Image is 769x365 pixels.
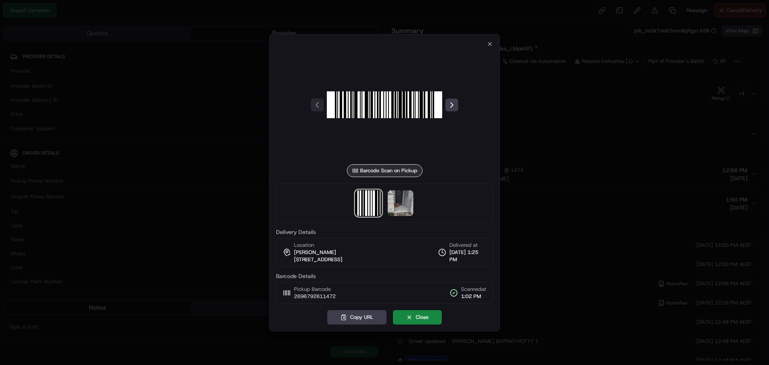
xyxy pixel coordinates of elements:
span: Delivered at [449,242,486,249]
span: [PERSON_NAME] [294,249,336,256]
span: 2696792611472 [294,293,336,300]
label: Barcode Details [276,273,493,279]
span: Location [294,242,314,249]
img: barcode_scan_on_pickup image [327,47,442,163]
img: barcode_scan_on_pickup image [356,190,381,216]
span: Pickup Barcode [294,286,336,293]
span: 1:02 PM [461,293,486,300]
button: Close [393,310,442,325]
button: Copy URL [327,310,387,325]
span: [DATE] 1:25 PM [449,249,486,263]
div: Barcode Scan on Pickup [347,164,423,177]
span: Scanned at [461,286,486,293]
img: photo_proof_of_delivery image [388,190,413,216]
label: Delivery Details [276,229,493,235]
span: [STREET_ADDRESS] [294,256,342,263]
